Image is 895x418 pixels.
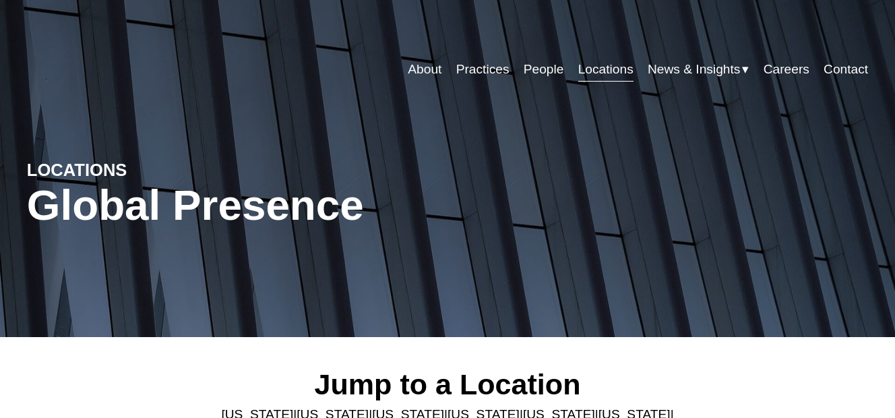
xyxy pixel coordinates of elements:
[648,58,740,82] span: News & Insights
[648,57,749,82] a: folder dropdown
[578,57,634,82] a: Locations
[824,57,868,82] a: Contact
[27,159,237,181] h4: LOCATIONS
[202,367,693,402] h2: Jump to a Location
[764,57,809,82] a: Careers
[456,57,510,82] a: Practices
[408,57,441,82] a: About
[27,181,588,230] h1: Global Presence
[524,57,564,82] a: People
